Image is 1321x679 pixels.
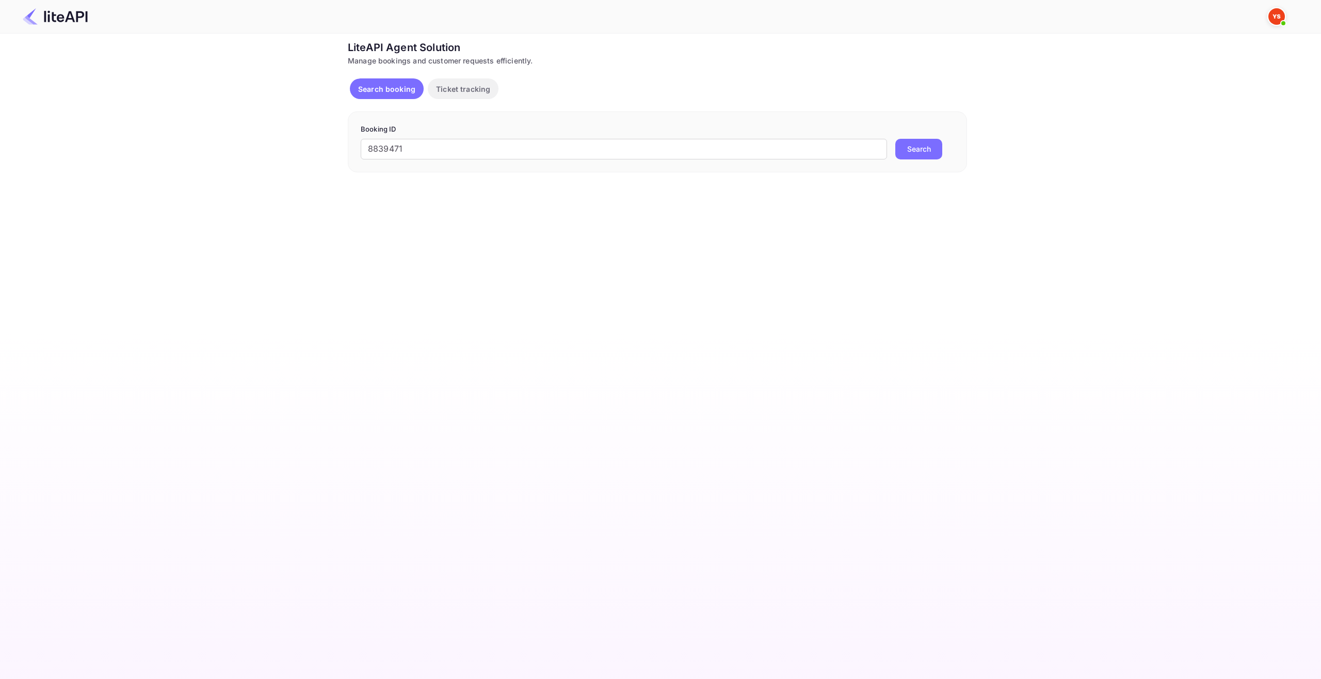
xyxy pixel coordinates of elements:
p: Search booking [358,84,415,94]
img: LiteAPI Logo [23,8,88,25]
p: Booking ID [361,124,954,135]
p: Ticket tracking [436,84,490,94]
button: Search [895,139,942,159]
div: Manage bookings and customer requests efficiently. [348,55,967,66]
input: Enter Booking ID (e.g., 63782194) [361,139,887,159]
img: Yandex Support [1268,8,1285,25]
div: LiteAPI Agent Solution [348,40,967,55]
